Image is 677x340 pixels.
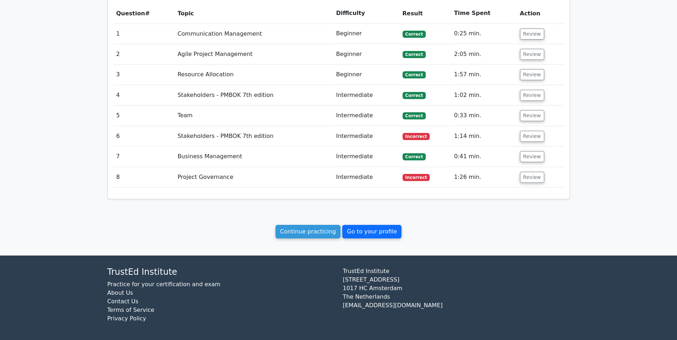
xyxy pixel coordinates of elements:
span: Incorrect [403,174,430,181]
td: 1:02 min. [451,85,517,105]
span: Correct [403,31,426,38]
td: 1:57 min. [451,65,517,85]
th: Topic [175,3,333,24]
td: Team [175,105,333,126]
a: Terms of Service [107,306,155,313]
td: Resource Allocation [175,65,333,85]
td: 2 [113,44,175,65]
td: Stakeholders - PMBOK 7th edition [175,126,333,146]
div: TrustEd Institute [STREET_ADDRESS] 1017 HC Amsterdam The Netherlands [EMAIL_ADDRESS][DOMAIN_NAME] [339,267,574,329]
button: Review [520,29,544,40]
span: Correct [403,51,426,58]
td: 0:41 min. [451,146,517,167]
span: Correct [403,112,426,119]
span: Correct [403,153,426,160]
th: Action [517,3,564,24]
button: Review [520,69,544,80]
a: Practice for your certification and exam [107,281,221,288]
td: Agile Project Management [175,44,333,65]
td: 4 [113,85,175,105]
th: # [113,3,175,24]
h4: TrustEd Institute [107,267,334,277]
td: Intermediate [333,85,400,105]
button: Review [520,151,544,162]
a: About Us [107,289,133,296]
th: Result [400,3,451,24]
span: Correct [403,92,426,99]
th: Time Spent [451,3,517,24]
td: 7 [113,146,175,167]
td: Intermediate [333,105,400,126]
td: Stakeholders - PMBOK 7th edition [175,85,333,105]
span: Correct [403,71,426,78]
button: Review [520,110,544,121]
td: 6 [113,126,175,146]
button: Review [520,49,544,60]
td: Beginner [333,65,400,85]
td: Business Management [175,146,333,167]
button: Review [520,131,544,142]
td: 0:33 min. [451,105,517,126]
button: Review [520,172,544,183]
td: 1 [113,24,175,44]
td: 5 [113,105,175,126]
td: Beginner [333,44,400,65]
a: Privacy Policy [107,315,146,322]
button: Review [520,90,544,101]
span: Question [116,10,145,17]
td: 1:14 min. [451,126,517,146]
td: Project Governance [175,167,333,187]
td: Beginner [333,24,400,44]
a: Contact Us [107,298,138,305]
a: Go to your profile [342,225,401,238]
th: Difficulty [333,3,400,24]
td: Intermediate [333,167,400,187]
a: Continue practicing [276,225,341,238]
td: 3 [113,65,175,85]
td: 0:25 min. [451,24,517,44]
td: Intermediate [333,146,400,167]
td: Communication Management [175,24,333,44]
td: 1:26 min. [451,167,517,187]
td: 2:05 min. [451,44,517,65]
span: Incorrect [403,133,430,140]
td: Intermediate [333,126,400,146]
td: 8 [113,167,175,187]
